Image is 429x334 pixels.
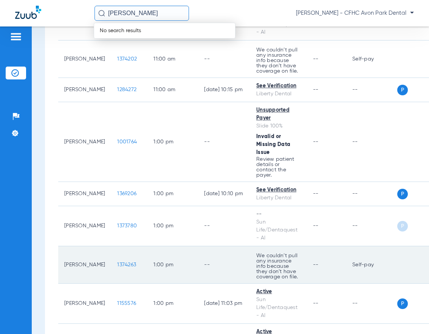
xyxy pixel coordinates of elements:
img: hamburger-icon [10,32,22,41]
span: -- [313,139,319,144]
td: 1:00 PM [147,182,198,206]
td: 1:00 PM [147,284,198,324]
td: [PERSON_NAME] [58,206,111,246]
span: 1001764 [117,139,137,144]
div: Liberty Dental [256,194,301,202]
div: See Verification [256,186,301,194]
td: Self-pay [346,40,397,78]
td: [DATE] 11:03 PM [198,284,250,324]
p: Review patient details or contact the payer. [256,157,301,178]
span: Invalid or Missing Data Issue [256,134,290,155]
td: -- [198,206,250,246]
td: 1:00 PM [147,206,198,246]
div: Sun Life/Dentaquest - AI [256,296,301,320]
img: Search Icon [98,10,105,17]
div: Liberty Dental [256,90,301,98]
td: [PERSON_NAME] [58,78,111,102]
td: [PERSON_NAME] [58,284,111,324]
div: Sun Life/Dentaquest - AI [256,218,301,242]
p: We couldn’t pull any insurance info because they don’t have coverage on file. [256,47,301,74]
td: -- [346,284,397,324]
span: [PERSON_NAME] - CFHC Avon Park Dental [296,9,414,17]
td: [PERSON_NAME] [58,40,111,78]
span: No search results [94,28,147,33]
span: -- [313,87,319,92]
td: 11:00 AM [147,40,198,78]
span: -- [313,262,319,267]
td: 1:00 PM [147,246,198,284]
td: -- [346,78,397,102]
span: -- [313,223,319,228]
td: -- [346,182,397,206]
span: -- [313,191,319,196]
span: 1374263 [117,262,136,267]
p: We couldn’t pull any insurance info because they don’t have coverage on file. [256,253,301,280]
span: P [397,221,408,231]
td: [DATE] 10:15 PM [198,78,250,102]
td: -- [198,40,250,78]
span: 1373780 [117,223,137,228]
td: [PERSON_NAME] [58,246,111,284]
td: -- [198,246,250,284]
td: 11:00 AM [147,78,198,102]
span: 1155576 [117,301,136,306]
span: 1374202 [117,56,137,62]
input: Search for patients [94,6,189,21]
iframe: Chat Widget [391,298,429,334]
span: P [397,85,408,95]
div: See Verification [256,82,301,90]
td: [DATE] 10:10 PM [198,182,250,206]
span: -- [313,56,319,62]
td: -- [198,102,250,182]
img: Zuub Logo [15,6,41,19]
div: -- [256,210,301,218]
div: Slide 100% [256,122,301,130]
div: Unsupported Payer [256,106,301,122]
td: -- [346,102,397,182]
td: [PERSON_NAME] [58,182,111,206]
td: -- [346,206,397,246]
span: 1284272 [117,87,136,92]
td: Self-pay [346,246,397,284]
span: P [397,189,408,199]
span: 1369206 [117,191,136,196]
td: [PERSON_NAME] [58,102,111,182]
div: Active [256,288,301,296]
span: -- [313,301,319,306]
td: 1:00 PM [147,102,198,182]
